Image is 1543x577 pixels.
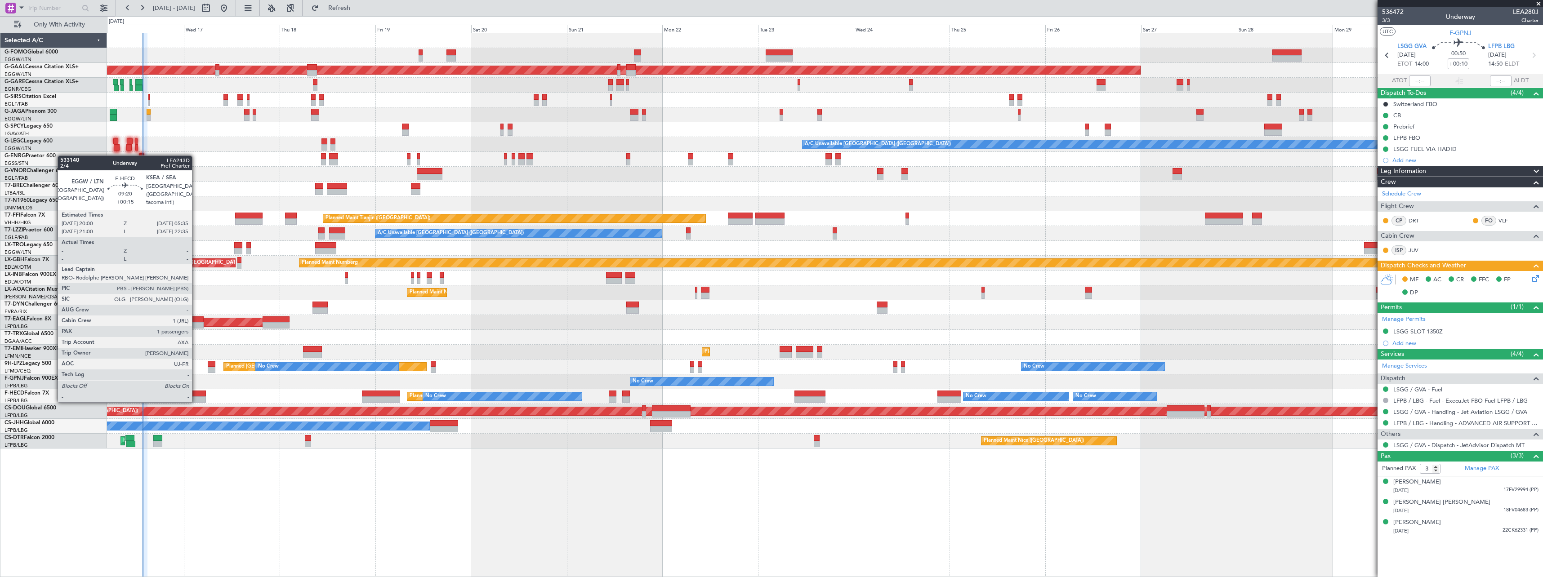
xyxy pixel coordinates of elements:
[1393,498,1490,507] div: [PERSON_NAME] [PERSON_NAME]
[1410,275,1418,284] span: MF
[4,287,69,292] a: LX-AOACitation Mustang
[1382,464,1416,473] label: Planned PAX
[27,1,79,15] input: Trip Number
[4,168,65,173] a: G-VNORChallenger 650
[1393,386,1442,393] a: LSGG / GVA - Fuel
[662,25,758,33] div: Mon 22
[4,138,24,144] span: G-LEGC
[4,213,20,218] span: T7-FFI
[4,361,22,366] span: 9H-LPZ
[1393,507,1409,514] span: [DATE]
[1488,42,1515,51] span: LFPB LBG
[4,49,58,55] a: G-FOMOGlobal 6000
[1503,527,1539,534] span: 22CK62331 (PP)
[1504,275,1511,284] span: FP
[4,331,23,337] span: T7-TRX
[4,316,51,322] a: T7-EAGLFalcon 8X
[1488,60,1503,69] span: 14:50
[1393,328,1443,335] div: LSGG SLOT 1350Z
[4,190,25,196] a: LTBA/ISL
[23,22,95,28] span: Only With Activity
[4,234,28,241] a: EGLF/FAB
[184,25,280,33] div: Wed 17
[4,405,26,411] span: CS-DOU
[1382,362,1427,371] a: Manage Services
[1393,111,1401,119] div: CB
[4,153,26,159] span: G-ENRG
[1503,506,1539,514] span: 18FV04683 (PP)
[1393,100,1437,108] div: Switzerland FBO
[1498,217,1519,225] a: VLF
[758,25,854,33] div: Tue 23
[1141,25,1237,33] div: Sat 27
[1409,75,1431,86] input: --:--
[4,145,31,152] a: EGGW/LTN
[567,25,663,33] div: Sun 21
[1393,408,1527,416] a: LSGG / GVA - Handling - Jet Aviation LSGG / GVA
[4,249,31,256] a: EGGW/LTN
[226,360,353,373] div: Planned [GEOGRAPHIC_DATA] ([GEOGRAPHIC_DATA])
[4,49,27,55] span: G-FOMO
[1381,231,1414,241] span: Cabin Crew
[1465,464,1499,473] a: Manage PAX
[1381,261,1466,271] span: Dispatch Checks and Weather
[4,346,59,351] a: T7-EMIHawker 900XP
[1381,88,1426,98] span: Dispatch To-Dos
[1393,478,1441,487] div: [PERSON_NAME]
[1393,487,1409,494] span: [DATE]
[4,79,79,84] a: G-GARECessna Citation XLS+
[4,175,28,182] a: EGLF/FAB
[1397,42,1427,51] span: LSGG GVA
[4,94,56,99] a: G-SIRSCitation Excel
[4,227,23,233] span: T7-LZZI
[4,391,49,396] a: F-HECDFalcon 7X
[4,109,25,114] span: G-JAGA
[1414,60,1429,69] span: 14:00
[1237,25,1333,33] div: Sun 28
[1433,275,1441,284] span: AC
[4,183,62,188] a: T7-BREChallenger 604
[4,405,56,411] a: CS-DOUGlobal 6500
[4,124,24,129] span: G-SPCY
[1381,177,1396,187] span: Crew
[4,442,28,448] a: LFPB/LBG
[705,345,790,359] div: Planned Maint [GEOGRAPHIC_DATA]
[4,138,53,144] a: G-LEGCLegacy 600
[4,435,24,440] span: CS-DTR
[4,56,31,63] a: EGGW/LTN
[4,64,79,70] a: G-GAALCessna Citation XLS+
[280,25,375,33] div: Thu 18
[1410,288,1418,297] span: DP
[471,25,567,33] div: Sat 20
[1392,156,1539,164] div: Add new
[1513,17,1539,24] span: Charter
[4,272,76,277] a: LX-INBFalcon 900EX EASy II
[1392,76,1407,85] span: ATOT
[4,242,24,248] span: LX-TRO
[950,25,1045,33] div: Thu 25
[123,434,169,448] div: Planned Maint Sofia
[321,5,358,11] span: Refresh
[4,427,28,434] a: LFPB/LBG
[410,390,551,403] div: Planned Maint [GEOGRAPHIC_DATA] ([GEOGRAPHIC_DATA])
[1446,12,1475,22] div: Underway
[1393,134,1420,142] div: LFPB FBO
[4,397,28,404] a: LFPB/LBG
[1382,7,1404,17] span: 536472
[1024,360,1044,373] div: No Crew
[258,360,279,373] div: No Crew
[4,338,32,345] a: DGAA/ACC
[1397,60,1412,69] span: ETOT
[4,101,28,107] a: EGLF/FAB
[1381,302,1402,313] span: Permits
[1392,339,1539,347] div: Add new
[4,153,56,159] a: G-ENRGPraetor 600
[4,219,31,226] a: VHHH/HKG
[633,375,653,388] div: No Crew
[4,257,49,262] a: LX-GBHFalcon 7X
[1451,49,1466,58] span: 00:50
[4,168,27,173] span: G-VNOR
[1505,60,1519,69] span: ELDT
[984,434,1084,448] div: Planned Maint Nice ([GEOGRAPHIC_DATA])
[1393,528,1409,534] span: [DATE]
